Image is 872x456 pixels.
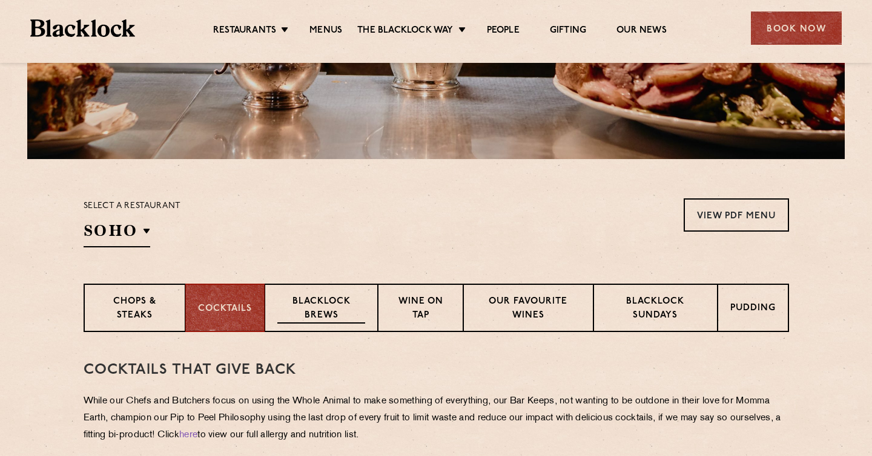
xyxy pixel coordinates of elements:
[391,295,450,324] p: Wine on Tap
[213,25,276,38] a: Restaurants
[487,25,520,38] a: People
[606,295,704,324] p: Blacklock Sundays
[30,19,135,37] img: BL_Textured_Logo-footer-cropped.svg
[84,198,181,214] p: Select a restaurant
[751,11,842,45] div: Book Now
[357,25,453,38] a: The Blacklock Way
[309,25,342,38] a: Menus
[97,295,173,324] p: Chops & Steaks
[198,302,252,316] p: Cocktails
[84,393,789,444] p: While our Chefs and Butchers focus on using the Whole Animal to make something of everything, our...
[277,295,366,324] p: Blacklock Brews
[684,198,789,232] a: View PDF Menu
[476,295,581,324] p: Our favourite wines
[550,25,586,38] a: Gifting
[616,25,667,38] a: Our News
[84,220,150,247] h2: SOHO
[730,302,776,317] p: Pudding
[179,431,197,440] a: here
[84,362,789,378] h3: Cocktails That Give Back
